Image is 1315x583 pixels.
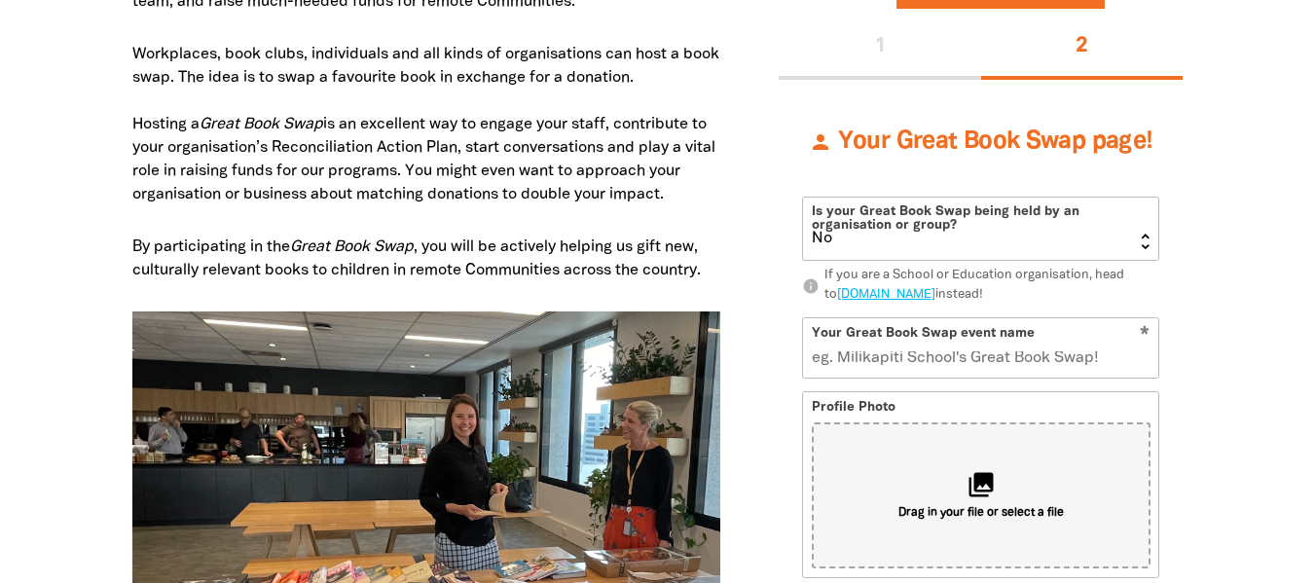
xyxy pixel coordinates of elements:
button: Stage 2 [981,18,1184,80]
em: Great Book Swap [200,118,323,131]
i: info [802,277,820,295]
div: If you are a School or Education organisation, head to instead! [824,267,1160,305]
span: Drag in your file or select a file [898,505,1064,522]
h3: Your Great Book Swap page! [802,103,1159,181]
p: Workplaces, book clubs, individuals and all kinds of organisations can host a book swap. The idea... [132,43,721,206]
a: [DOMAIN_NAME] [837,289,935,301]
p: By participating in the , you will be actively helping us gift new, culturally relevant books to ... [132,236,721,282]
button: Stage 1 [779,18,981,80]
i: person [809,130,832,154]
input: eg. Milikapiti School's Great Book Swap! [803,318,1158,378]
i: collections [967,470,996,499]
em: Great Book Swap [290,240,414,254]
